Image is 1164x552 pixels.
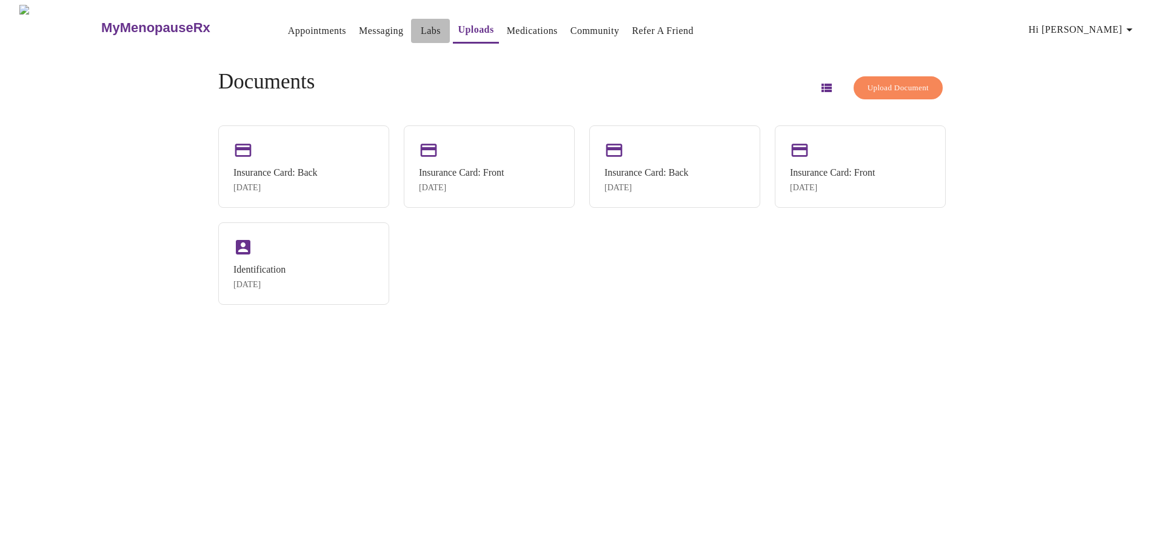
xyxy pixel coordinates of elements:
[283,19,351,43] button: Appointments
[101,20,210,36] h3: MyMenopauseRx
[1029,21,1137,38] span: Hi [PERSON_NAME]
[421,22,441,39] a: Labs
[19,5,100,50] img: MyMenopauseRx Logo
[570,22,620,39] a: Community
[419,183,504,193] div: [DATE]
[453,18,498,44] button: Uploads
[354,19,408,43] button: Messaging
[411,19,450,43] button: Labs
[233,280,286,290] div: [DATE]
[218,70,315,94] h4: Documents
[812,73,841,102] button: Switch to list view
[632,22,694,39] a: Refer a Friend
[604,183,689,193] div: [DATE]
[854,76,943,100] button: Upload Document
[233,167,318,178] div: Insurance Card: Back
[100,7,259,49] a: MyMenopauseRx
[604,167,689,178] div: Insurance Card: Back
[502,19,563,43] button: Medications
[419,167,504,178] div: Insurance Card: Front
[790,167,875,178] div: Insurance Card: Front
[868,81,929,95] span: Upload Document
[458,21,493,38] a: Uploads
[233,183,318,193] div: [DATE]
[507,22,558,39] a: Medications
[1024,18,1142,42] button: Hi [PERSON_NAME]
[790,183,875,193] div: [DATE]
[359,22,403,39] a: Messaging
[566,19,624,43] button: Community
[288,22,346,39] a: Appointments
[233,264,286,275] div: Identification
[627,19,698,43] button: Refer a Friend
